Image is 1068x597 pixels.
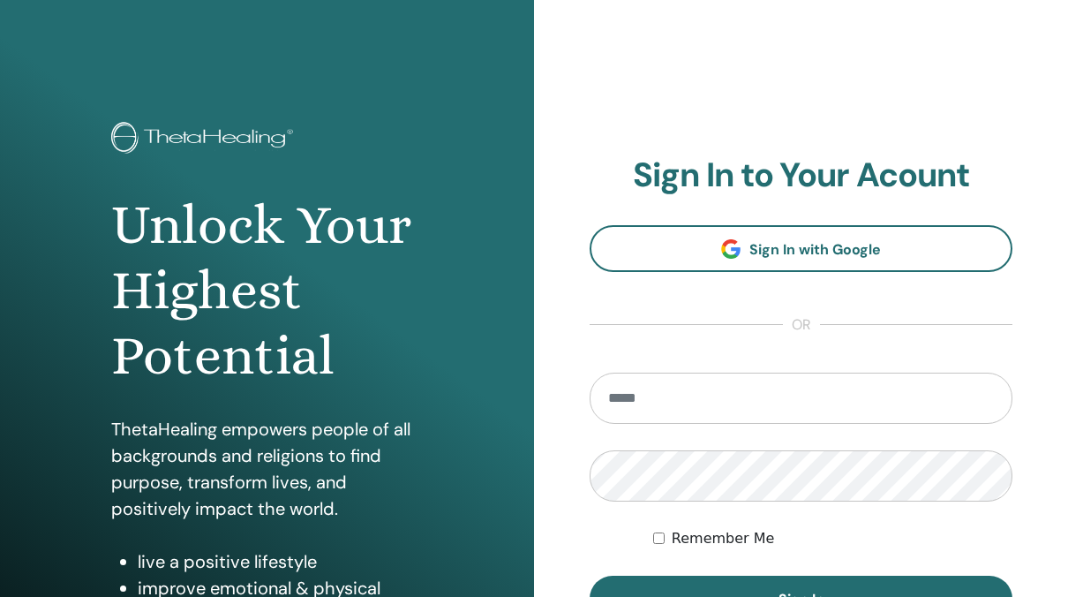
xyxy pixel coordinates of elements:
[783,314,820,336] span: or
[111,193,423,389] h1: Unlock Your Highest Potential
[749,240,881,259] span: Sign In with Google
[590,225,1012,272] a: Sign In with Google
[138,548,423,575] li: live a positive lifestyle
[653,528,1012,549] div: Keep me authenticated indefinitely or until I manually logout
[111,416,423,522] p: ThetaHealing empowers people of all backgrounds and religions to find purpose, transform lives, a...
[590,155,1012,196] h2: Sign In to Your Acount
[672,528,775,549] label: Remember Me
